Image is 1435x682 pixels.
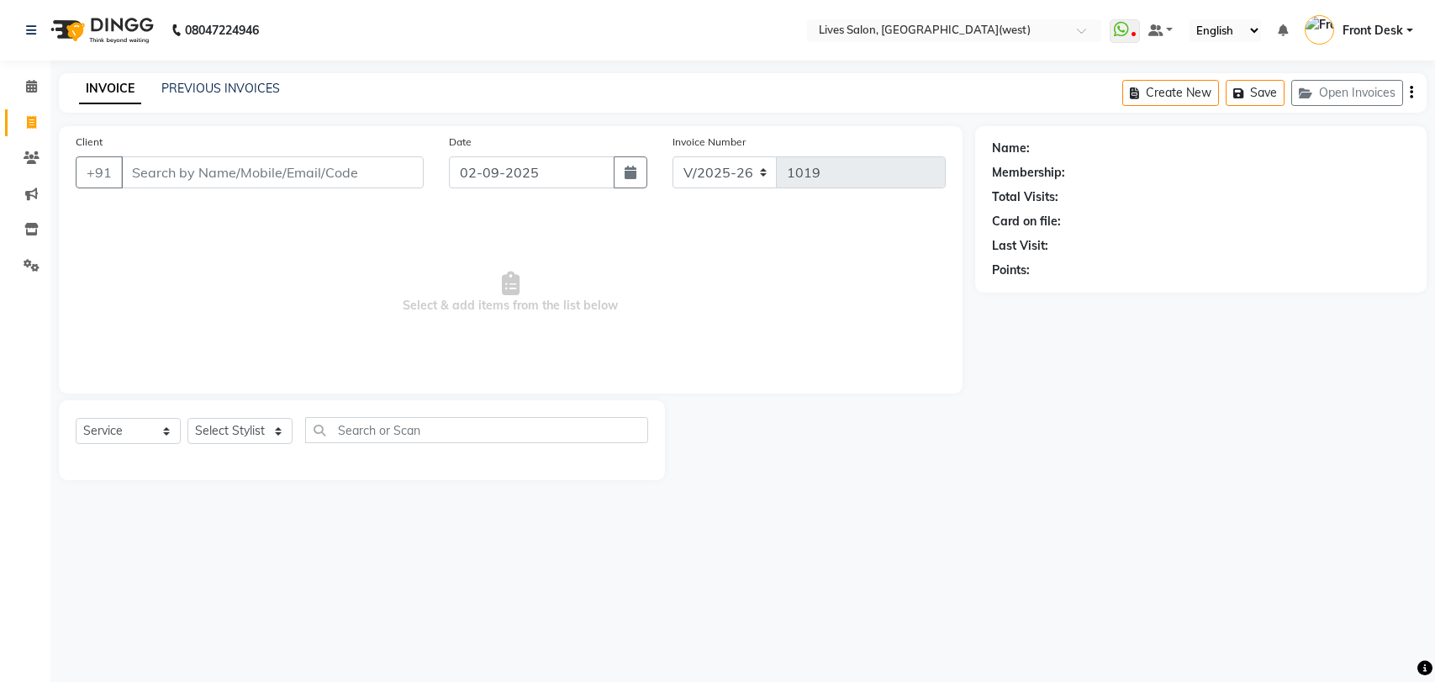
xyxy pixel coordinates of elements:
div: Name: [992,140,1030,157]
input: Search or Scan [305,417,648,443]
div: Total Visits: [992,188,1058,206]
img: Front Desk [1305,15,1334,45]
label: Invoice Number [673,135,746,150]
button: Create New [1122,80,1219,106]
a: INVOICE [79,74,141,104]
input: Search by Name/Mobile/Email/Code [121,156,424,188]
div: Points: [992,262,1030,279]
button: Save [1226,80,1285,106]
a: PREVIOUS INVOICES [161,81,280,96]
div: Last Visit: [992,237,1048,255]
label: Date [449,135,472,150]
label: Client [76,135,103,150]
img: logo [43,7,158,54]
span: Front Desk [1343,22,1403,40]
div: Card on file: [992,213,1061,230]
button: Open Invoices [1291,80,1403,106]
div: Membership: [992,164,1065,182]
b: 08047224946 [185,7,259,54]
button: +91 [76,156,123,188]
span: Select & add items from the list below [76,209,946,377]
